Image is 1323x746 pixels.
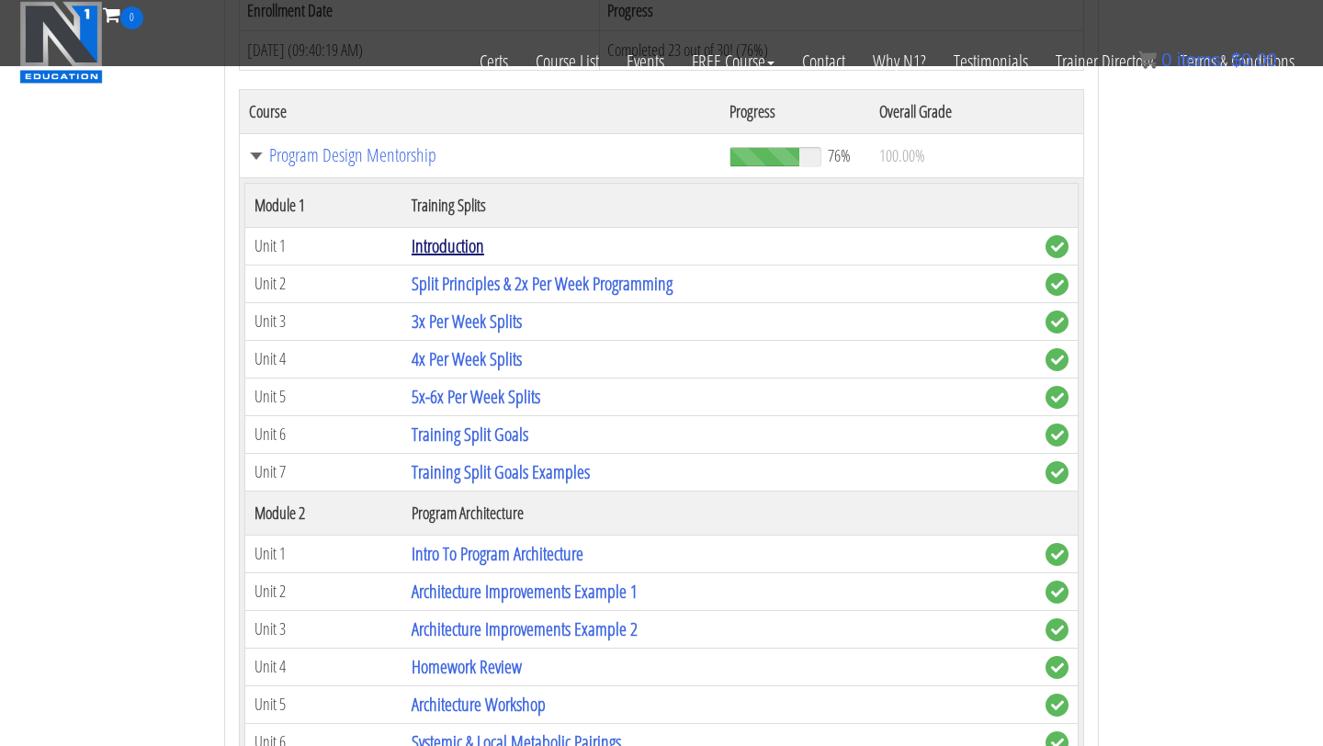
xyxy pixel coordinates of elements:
[1167,29,1308,94] a: Terms & Conditions
[412,541,583,566] a: Intro To Program Architecture
[1046,311,1069,333] span: complete
[412,616,638,641] a: Architecture Improvements Example 2
[240,89,721,133] th: Course
[245,415,402,453] td: Unit 6
[412,654,522,679] a: Homework Review
[245,340,402,378] td: Unit 4
[245,685,402,723] td: Unit 5
[1046,656,1069,679] span: complete
[1046,461,1069,484] span: complete
[103,2,143,27] a: 0
[1046,424,1069,446] span: complete
[412,692,546,717] a: Architecture Workshop
[1046,235,1069,258] span: complete
[1138,50,1277,70] a: 0 items: $0.00
[412,422,528,446] a: Training Split Goals
[120,6,143,29] span: 0
[1042,29,1167,94] a: Trainer Directory
[1231,50,1277,70] bdi: 0.00
[249,146,711,164] a: Program Design Mentorship
[245,572,402,610] td: Unit 2
[1046,694,1069,717] span: complete
[245,648,402,685] td: Unit 4
[1046,618,1069,641] span: complete
[412,233,484,258] a: Introduction
[245,535,402,572] td: Unit 1
[466,29,522,94] a: Certs
[412,579,638,604] a: Architecture Improvements Example 1
[870,89,1083,133] th: Overall Grade
[1231,50,1241,70] span: $
[678,29,788,94] a: FREE Course
[613,29,678,94] a: Events
[870,133,1083,177] td: 100.00%
[1138,51,1157,69] img: icon11.png
[828,145,851,165] span: 76%
[859,29,940,94] a: Why N1?
[245,491,402,535] th: Module 2
[245,227,402,265] td: Unit 1
[1046,348,1069,371] span: complete
[412,309,522,333] a: 3x Per Week Splits
[402,491,1036,535] th: Program Architecture
[1046,543,1069,566] span: complete
[412,346,522,371] a: 4x Per Week Splits
[1161,50,1171,70] span: 0
[245,453,402,491] td: Unit 7
[245,265,402,302] td: Unit 2
[1046,386,1069,409] span: complete
[1046,581,1069,604] span: complete
[402,183,1036,227] th: Training Splits
[245,610,402,648] td: Unit 3
[245,378,402,415] td: Unit 5
[245,302,402,340] td: Unit 3
[522,29,613,94] a: Course List
[412,384,540,409] a: 5x-6x Per Week Splits
[412,459,590,484] a: Training Split Goals Examples
[19,1,103,84] img: n1-education
[412,271,673,296] a: Split Principles & 2x Per Week Programming
[1046,273,1069,296] span: complete
[245,183,402,227] th: Module 1
[788,29,859,94] a: Contact
[1177,50,1226,70] span: items:
[940,29,1042,94] a: Testimonials
[720,89,870,133] th: Progress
